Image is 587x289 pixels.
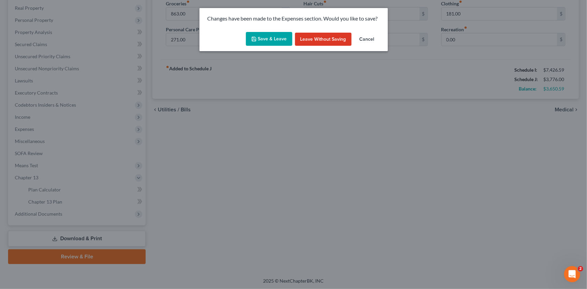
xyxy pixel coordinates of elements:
[564,266,580,282] iframe: Intercom live chat
[246,32,292,46] button: Save & Leave
[208,15,380,23] p: Changes have been made to the Expenses section. Would you like to save?
[578,266,583,272] span: 2
[295,33,352,46] button: Leave without Saving
[354,33,380,46] button: Cancel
